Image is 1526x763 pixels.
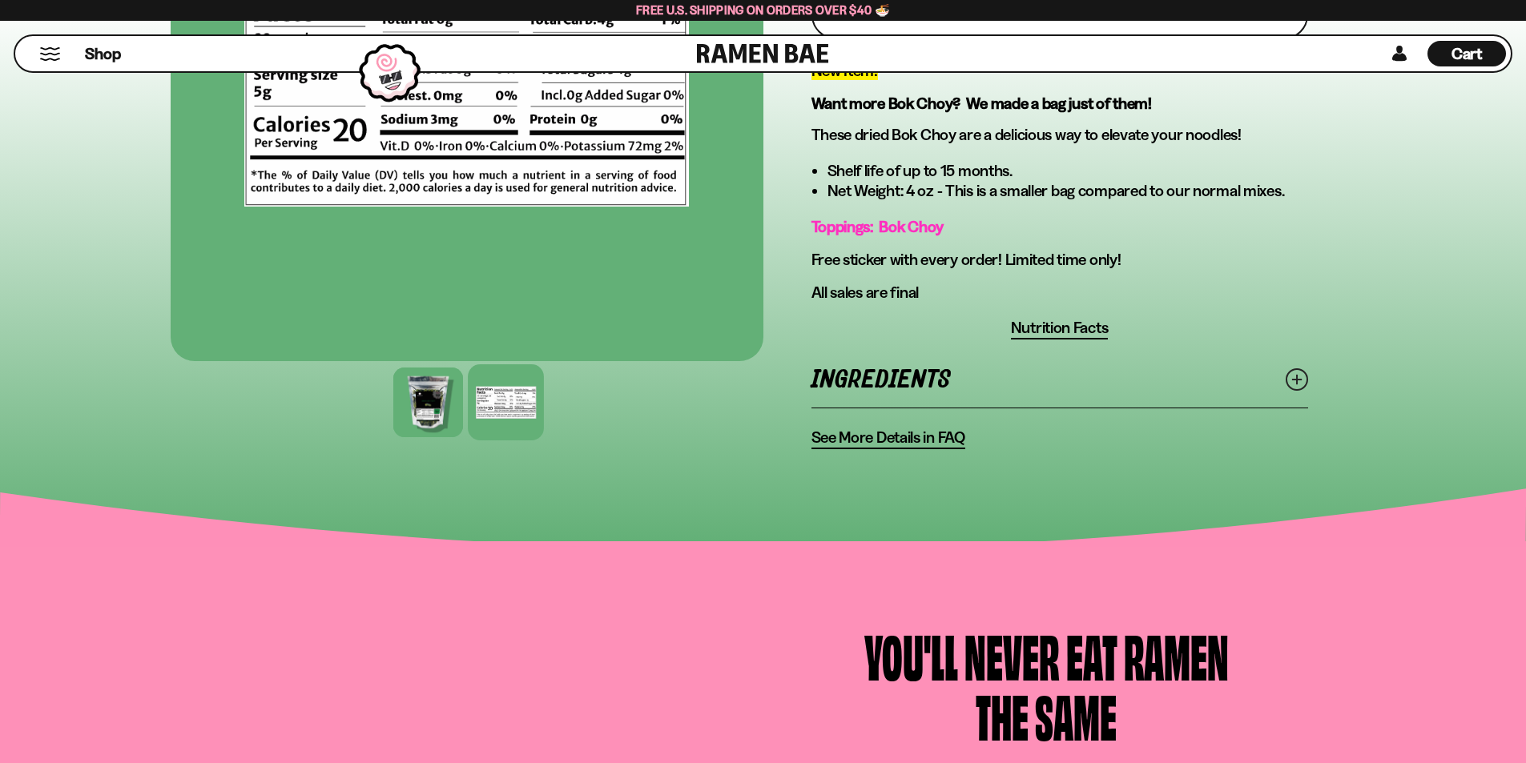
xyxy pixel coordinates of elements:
[1011,318,1109,339] button: Nutrition Facts
[636,2,890,18] span: Free U.S. Shipping on Orders over $40 🍜
[811,250,1121,269] span: Free sticker with every order! Limited time only!
[1066,625,1117,685] div: Eat
[1035,685,1117,745] div: Same
[811,428,965,448] span: See More Details in FAQ
[85,41,121,66] a: Shop
[1124,625,1229,685] div: Ramen
[864,625,958,685] div: You'll
[811,125,1308,145] p: These dried Bok Choy are a delicious way to elevate your noodles!
[1011,318,1109,338] span: Nutrition Facts
[811,428,965,449] a: See More Details in FAQ
[827,161,1308,181] li: Shelf life of up to 15 months.
[976,685,1029,745] div: the
[1452,44,1483,63] span: Cart
[811,217,944,236] span: Toppings: Bok Choy
[964,625,1060,685] div: Never
[811,352,1308,408] a: Ingredients
[85,43,121,65] span: Shop
[1427,36,1506,71] div: Cart
[827,181,1308,201] li: Net Weight: 4 oz - This is a smaller bag compared to our normal mixes.
[811,94,1152,113] strong: Want more Bok Choy? We made a bag just of them!
[811,283,1308,303] p: All sales are final
[39,47,61,61] button: Mobile Menu Trigger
